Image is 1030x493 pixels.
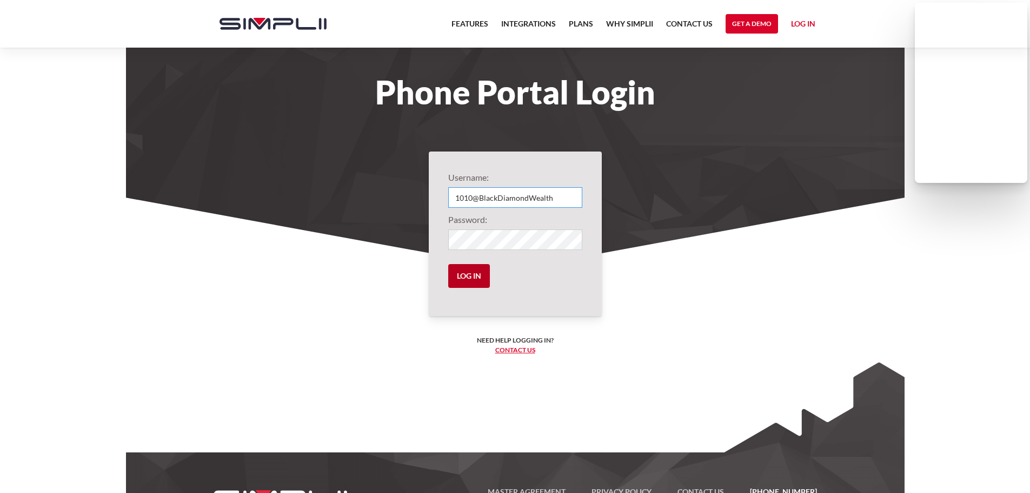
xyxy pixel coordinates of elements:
form: Login [448,171,582,297]
a: Log in [791,17,815,34]
label: Password: [448,213,582,226]
label: Username: [448,171,582,184]
h1: Phone Portal Login [209,80,822,104]
a: Contact US [666,17,713,37]
img: Simplii [220,18,327,30]
a: Integrations [501,17,556,37]
a: Get a Demo [726,14,778,34]
a: Features [451,17,488,37]
a: Contact us [495,346,535,354]
h6: Need help logging in? ‍ [477,336,554,355]
a: Why Simplii [606,17,653,37]
a: Plans [569,17,593,37]
input: Log in [448,264,490,288]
